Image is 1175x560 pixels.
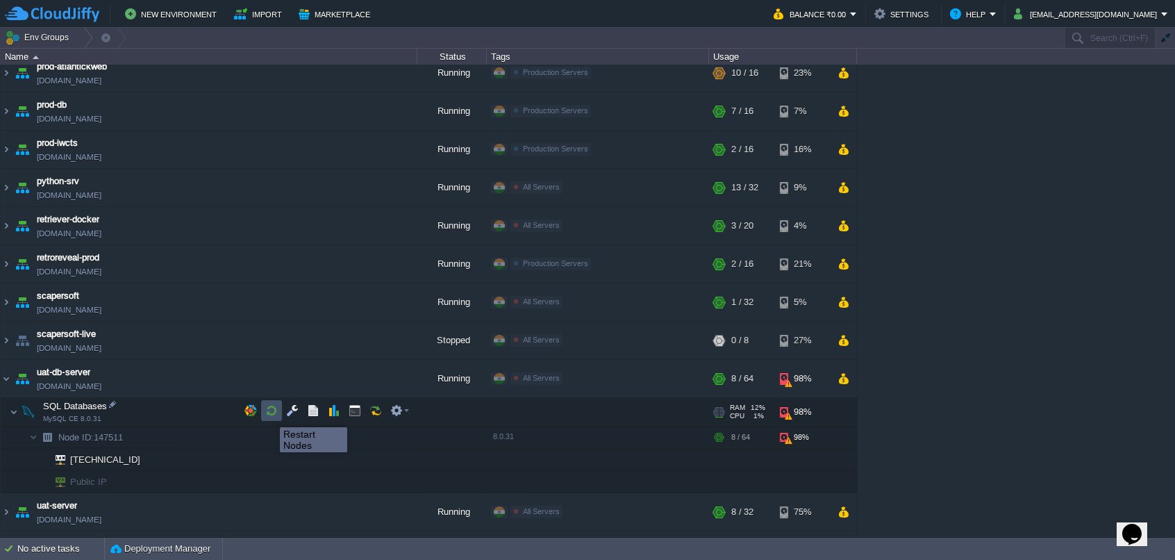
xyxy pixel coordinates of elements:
[5,6,99,23] img: CloudJiffy
[523,336,560,344] span: All Servers
[731,92,753,130] div: 7 / 16
[12,169,32,206] img: AMDAwAAAACH5BAEAAAAALAAAAAABAAEAAAICRAEAOw==
[37,289,79,303] a: scapersoft
[731,245,753,283] div: 2 / 16
[110,542,210,556] button: Deployment Manager
[69,477,109,487] a: Public IP
[780,131,825,168] div: 16%
[37,112,101,126] span: [DOMAIN_NAME]
[523,68,588,76] span: Production Servers
[12,54,32,92] img: AMDAwAAAACH5BAEAAAAALAAAAAABAAEAAAICRAEAOw==
[417,207,487,245] div: Running
[1117,504,1161,546] iframe: chat widget
[37,98,67,112] a: prod-db
[950,6,990,22] button: Help
[37,251,99,265] a: retroreveal-prod
[750,412,764,420] span: 1%
[780,398,825,426] div: 98%
[42,401,109,411] a: SQL DatabasesMySQL CE 8.0.31
[37,265,101,279] a: [DOMAIN_NAME]
[57,431,125,443] a: Node ID:147511
[417,54,487,92] div: Running
[730,404,745,412] span: RAM
[37,471,46,493] img: AMDAwAAAACH5BAEAAAAALAAAAAABAAEAAAICRAEAOw==
[5,28,74,47] button: Env Groups
[1014,6,1161,22] button: [EMAIL_ADDRESS][DOMAIN_NAME]
[523,297,560,306] span: All Servers
[1,207,12,245] img: AMDAwAAAACH5BAEAAAAALAAAAAABAAEAAAICRAEAOw==
[417,169,487,206] div: Running
[37,150,101,164] span: [DOMAIN_NAME]
[523,374,560,382] span: All Servers
[731,207,753,245] div: 3 / 20
[417,92,487,130] div: Running
[19,398,38,426] img: AMDAwAAAACH5BAEAAAAALAAAAAABAAEAAAICRAEAOw==
[12,245,32,283] img: AMDAwAAAACH5BAEAAAAALAAAAAABAAEAAAICRAEAOw==
[12,360,32,397] img: AMDAwAAAACH5BAEAAAAALAAAAAABAAEAAAICRAEAOw==
[299,6,374,22] button: Marketplace
[37,513,101,527] a: [DOMAIN_NAME]
[874,6,933,22] button: Settings
[523,221,560,229] span: All Servers
[731,283,753,321] div: 1 / 32
[1,322,12,359] img: AMDAwAAAACH5BAEAAAAALAAAAAABAAEAAAICRAEAOw==
[780,427,825,448] div: 98%
[37,60,107,74] a: prod-atlantickweb
[780,54,825,92] div: 23%
[1,245,12,283] img: AMDAwAAAACH5BAEAAAAALAAAAAABAAEAAAICRAEAOw==
[37,213,99,227] a: retriever-docker
[37,499,77,513] span: uat-server
[417,493,487,531] div: Running
[37,365,90,379] a: uat-db-server
[37,379,101,393] span: [DOMAIN_NAME]
[37,74,101,88] a: [DOMAIN_NAME]
[12,493,32,531] img: AMDAwAAAACH5BAEAAAAALAAAAAABAAEAAAICRAEAOw==
[37,341,101,355] a: [DOMAIN_NAME]
[417,283,487,321] div: Running
[780,245,825,283] div: 21%
[37,327,96,341] a: scapersoft-live
[523,106,588,115] span: Production Servers
[42,400,109,412] span: SQL Databases
[10,398,18,426] img: AMDAwAAAACH5BAEAAAAALAAAAAABAAEAAAICRAEAOw==
[46,471,65,493] img: AMDAwAAAACH5BAEAAAAALAAAAAABAAEAAAICRAEAOw==
[69,471,109,493] span: Public IP
[774,6,850,22] button: Balance ₹0.00
[12,92,32,130] img: AMDAwAAAACH5BAEAAAAALAAAAAABAAEAAAICRAEAOw==
[58,432,94,443] span: Node ID:
[69,454,142,465] a: [TECHNICAL_ID]
[730,412,744,420] span: CPU
[417,131,487,168] div: Running
[12,322,32,359] img: AMDAwAAAACH5BAEAAAAALAAAAAABAAEAAAICRAEAOw==
[1,169,12,206] img: AMDAwAAAACH5BAEAAAAALAAAAAABAAEAAAICRAEAOw==
[780,207,825,245] div: 4%
[37,174,79,188] a: python-srv
[283,429,344,451] div: Restart Nodes
[731,54,758,92] div: 10 / 16
[37,449,46,470] img: AMDAwAAAACH5BAEAAAAALAAAAAABAAEAAAICRAEAOw==
[731,131,753,168] div: 2 / 16
[731,322,749,359] div: 0 / 8
[418,49,486,65] div: Status
[69,449,142,470] span: [TECHNICAL_ID]
[1,92,12,130] img: AMDAwAAAACH5BAEAAAAALAAAAAABAAEAAAICRAEAOw==
[1,49,417,65] div: Name
[417,360,487,397] div: Running
[780,360,825,397] div: 98%
[1,54,12,92] img: AMDAwAAAACH5BAEAAAAALAAAAAABAAEAAAICRAEAOw==
[1,131,12,168] img: AMDAwAAAACH5BAEAAAAALAAAAAABAAEAAAICRAEAOw==
[523,507,560,516] span: All Servers
[731,360,753,397] div: 8 / 64
[710,49,856,65] div: Usage
[12,207,32,245] img: AMDAwAAAACH5BAEAAAAALAAAAAABAAEAAAICRAEAOw==
[487,49,708,65] div: Tags
[1,493,12,531] img: AMDAwAAAACH5BAEAAAAALAAAAAABAAEAAAICRAEAOw==
[780,283,825,321] div: 5%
